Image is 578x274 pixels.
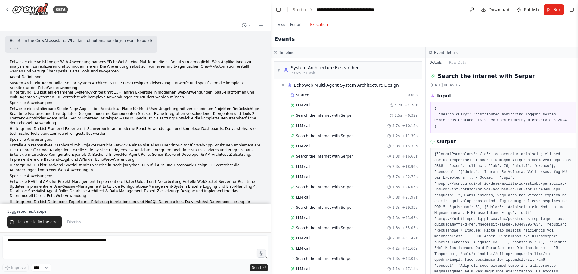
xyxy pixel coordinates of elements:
button: Hide left sidebar [274,5,283,14]
h2: Events [274,35,295,43]
p: Spezielle Anweisungen: [10,101,261,106]
p: Agent-Definitionen [10,75,261,80]
button: Publish [514,4,541,15]
span: 4.1s [392,266,400,271]
span: 1.5s [395,113,402,118]
span: + 24.03s [402,185,418,189]
span: 2.3s [392,236,400,241]
span: 1.3s [392,185,400,189]
span: LLM call [296,103,310,108]
span: + 22.78s [402,174,418,179]
span: Run [553,7,561,13]
h2: Search the internet with Serper [438,72,535,80]
button: Start a new chat [256,22,266,29]
span: + 4.76s [405,103,418,108]
button: Help me to fix the error [7,216,62,228]
pre: { "search_query": "distributed monitoring logging system Prometheus Grafana ELK stack OpenTelemet... [434,106,572,129]
span: 3.7s [392,123,400,128]
div: EchoWeb Multi-Agent System Architecture Design [294,82,399,88]
span: Search the internet with Serper [296,154,353,159]
p: Hintergrund: Du bist Frontend-Experte mit Schwerpunkt auf moderne React-Anwendungen und komplexe ... [10,127,261,136]
span: 4.7s [395,103,402,108]
button: Run [544,4,564,15]
span: Search the internet with Serper [296,205,353,210]
span: + 11.39s [402,134,418,138]
nav: breadcrumb [293,7,374,13]
div: [DATE] 08:45:15 [430,83,576,88]
span: LLM call [296,266,310,271]
button: Click to speak your automation idea [257,249,266,258]
span: 7.02s [291,71,301,75]
span: LLM call [296,123,310,128]
span: LLM call [296,215,310,220]
span: Send [252,265,261,270]
button: Improve [2,264,29,272]
button: Details [426,58,446,67]
span: 1.2s [392,134,400,138]
span: LLM call [296,195,310,200]
span: 3.8s [392,195,400,200]
span: + 16.68s [402,154,418,159]
span: LLM call [296,144,310,149]
span: Search the internet with Serper [296,256,353,261]
div: BETA [53,6,68,13]
button: Show right sidebar [567,5,576,14]
p: Hintergrund: Du bist Backend-Spezialist mit Expertise in Node.js/Python, RESTful APIs und Datenba... [10,163,261,172]
button: Dismiss [64,216,84,228]
span: 3.8s [392,144,400,149]
span: ▼ [281,83,285,88]
button: Send [250,264,268,271]
div: System Architecture Researcher [291,65,359,71]
span: Help me to fix the error [17,220,59,224]
span: • 1 task [303,71,315,75]
h3: Input [437,92,452,100]
span: 1.3s [392,256,400,261]
span: Search the internet with Serper [296,134,353,138]
span: + 0.00s [405,93,418,97]
span: + 33.68s [402,215,418,220]
span: 4.3s [392,215,400,220]
p: Suggested next steps: [7,209,263,214]
span: Improve [11,265,26,270]
span: + 47.14s [402,266,418,271]
p: Spezielle Anweisungen: [10,137,261,142]
span: + 41.66s [402,246,418,251]
button: Visual Editor [273,19,305,31]
a: Studio [293,7,306,12]
p: Hintergrund: Du bist Datenbank-Experte mit Erfahrung in relationalen und NoSQL-Datenbanken. Du ve... [10,200,261,209]
h3: Output [437,138,456,145]
span: 1.3s [392,226,400,230]
p: Hello! I'm the CrewAI assistant. What kind of automation do you want to build? [10,38,153,43]
button: Execution [305,19,333,31]
p: Entwickle RESTful APIs für Projekt-Management Implementiere Datei-Upload und -Verarbeitung Erstel... [10,180,261,198]
span: + 43.01s [402,256,418,261]
span: 1.3s [392,205,400,210]
span: LLM call [296,174,310,179]
button: Download [479,4,512,15]
span: + 35.03s [402,226,418,230]
span: + 6.32s [405,113,418,118]
span: + 15.33s [402,144,418,149]
span: Search the internet with Serper [296,226,353,230]
span: LLM call [296,164,310,169]
span: ▼ [277,68,281,72]
span: LLM call [296,236,310,241]
h3: Timeline [279,50,294,55]
span: LLM call [296,246,310,251]
span: 2.3s [392,164,400,169]
span: + 10.15s [402,123,418,128]
span: + 37.42s [402,236,418,241]
span: + 29.32s [402,205,418,210]
span: + 27.97s [402,195,418,200]
span: 4.2s [392,246,400,251]
p: Hintergrund: Du bist ein erfahrener System-Architekt mit 15+ Jahren Expertise in modernen Web-Anw... [10,90,261,100]
li: System-Architekt Agent Rolle: Senior System Architect & Full-Stack Designer Zielsetzung: Entwerfe... [10,81,261,90]
button: Switch to previous chat [239,22,254,29]
p: Erstelle ein responsives Dashboard mit Projekt-Übersicht Entwickle einen visuellen Blueprint-Edit... [10,143,261,162]
span: Dismiss [67,220,81,224]
p: Spezielle Anweisungen: [10,174,261,179]
button: Raw Data [446,58,470,67]
span: Download [488,7,509,13]
p: Entwickle eine vollständige Web-Anwendung namens "EchoWeb" - eine Plattform, die es Benutzern erm... [10,60,261,74]
span: Search the internet with Serper [296,113,353,118]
